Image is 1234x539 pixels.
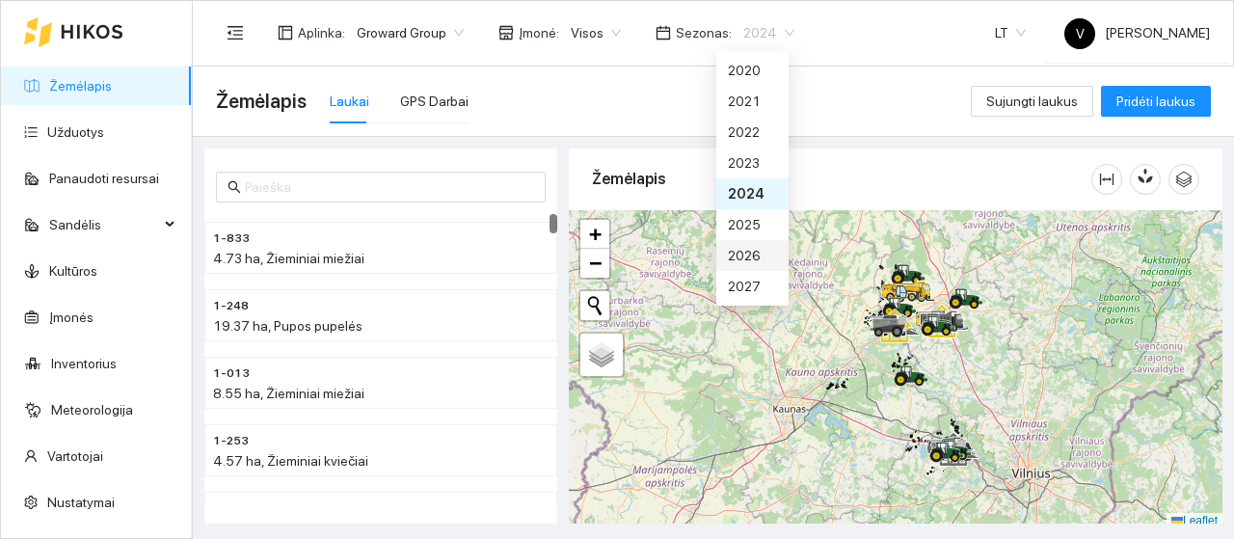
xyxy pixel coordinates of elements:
a: Panaudoti resursai [49,171,159,186]
div: Žemėlapis [592,151,1091,206]
span: Groward Group [357,18,464,47]
span: search [228,180,241,194]
div: 2023 [716,148,789,178]
div: 2027 [716,271,789,302]
a: Leaflet [1171,514,1218,527]
button: Initiate a new search [580,291,609,320]
span: 1-253 [213,432,249,450]
div: 2026 [728,245,777,266]
a: Sujungti laukus [971,94,1093,109]
span: Sezonas : [676,22,732,43]
span: Aplinka : [298,22,345,43]
a: Layers [580,334,623,376]
span: 2024 [743,18,794,47]
span: 19.37 ha, Pupos pupelės [213,318,362,334]
span: Pridėti laukus [1116,91,1195,112]
span: V [1076,18,1085,49]
div: 2020 [716,55,789,86]
span: LT [995,18,1026,47]
button: Sujungti laukus [971,86,1093,117]
button: Pridėti laukus [1101,86,1211,117]
span: shop [498,25,514,40]
div: 2023 [728,152,777,174]
span: 1-013 [213,364,250,383]
span: 1-248 [213,297,249,315]
div: 2021 [728,91,777,112]
a: Zoom out [580,249,609,278]
span: 1-833 [213,229,250,248]
a: Zoom in [580,220,609,249]
div: 2024 [728,183,777,204]
div: 2022 [728,121,777,143]
div: 2020 [728,60,777,81]
span: 1-247 [213,499,249,518]
span: Visos [571,18,621,47]
a: Vartotojai [47,448,103,464]
div: 2022 [716,117,789,148]
button: menu-fold [216,13,255,52]
a: Įmonės [49,310,94,325]
div: 2025 [728,214,777,235]
a: Pridėti laukus [1101,94,1211,109]
span: layout [278,25,293,40]
div: 2027 [728,276,777,297]
a: Inventorius [51,356,117,371]
span: column-width [1092,172,1121,187]
span: − [589,251,602,275]
span: Įmonė : [519,22,559,43]
span: + [589,222,602,246]
a: Užduotys [47,124,104,140]
a: Žemėlapis [49,78,112,94]
span: Sujungti laukus [986,91,1078,112]
a: Kultūros [49,263,97,279]
div: 2026 [716,240,789,271]
div: 2024 [716,178,789,209]
div: 2021 [716,86,789,117]
a: Meteorologija [51,402,133,418]
div: GPS Darbai [400,91,469,112]
span: 8.55 ha, Žieminiai miežiai [213,386,364,401]
span: [PERSON_NAME] [1064,25,1210,40]
span: Sandėlis [49,205,159,244]
span: calendar [656,25,671,40]
input: Paieška [245,176,534,198]
div: Laukai [330,91,369,112]
span: menu-fold [227,24,244,41]
button: column-width [1091,164,1122,195]
span: 4.57 ha, Žieminiai kviečiai [213,453,368,469]
span: 4.73 ha, Žieminiai miežiai [213,251,364,266]
span: Žemėlapis [216,86,307,117]
a: Nustatymai [47,495,115,510]
div: 2025 [716,209,789,240]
